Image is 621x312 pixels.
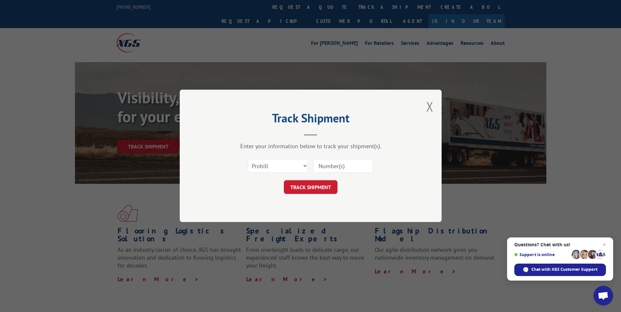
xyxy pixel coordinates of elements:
input: Number(s) [313,159,373,173]
div: Chat with XGS Customer Support [514,264,606,276]
span: Questions? Chat with us! [514,242,606,247]
div: Open chat [594,286,613,305]
span: Support is online [514,252,569,257]
h2: Track Shipment [212,113,409,126]
span: Chat with XGS Customer Support [531,267,597,272]
button: Close modal [426,98,433,115]
div: Enter your information below to track your shipment(s). [212,143,409,150]
button: TRACK SHIPMENT [284,181,338,194]
span: Close chat [600,241,608,249]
